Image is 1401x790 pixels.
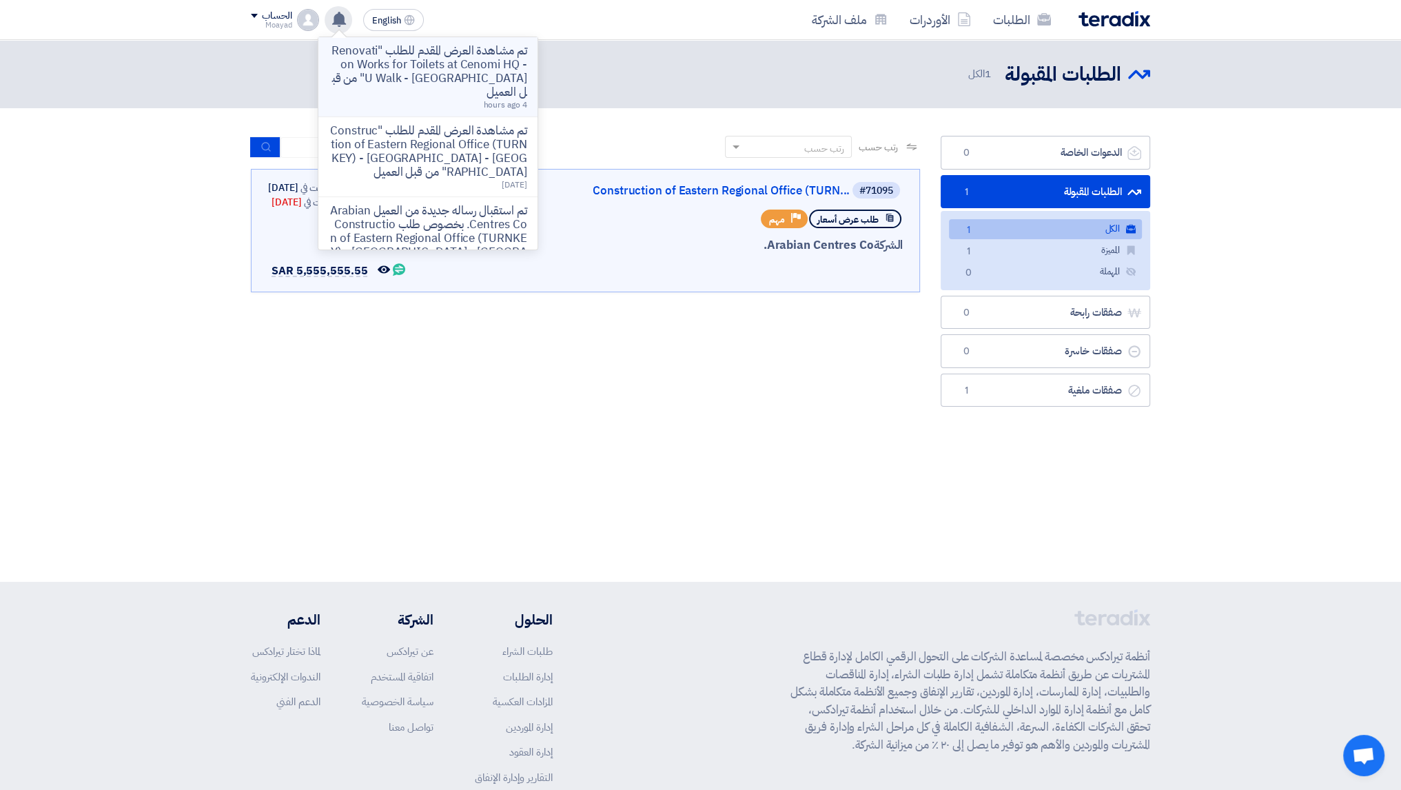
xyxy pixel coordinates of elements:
a: لماذا تختار تيرادكس [252,644,320,659]
a: طلبات الشراء [502,644,553,659]
div: Moayad [251,21,292,29]
span: [DATE] [502,179,526,191]
li: الشركة [362,609,433,630]
a: Construction of Eastern Regional Office (TURN... [574,185,850,197]
a: إدارة العقود [509,745,553,760]
span: 1 [960,245,976,259]
span: 1 [958,185,974,199]
span: الكل [968,66,994,82]
span: 0 [960,266,976,281]
a: الطلبات المقبولة1 [941,175,1150,209]
span: 0 [958,306,974,320]
div: Open chat [1343,735,1384,776]
span: طلب عرض أسعار [817,213,879,226]
span: 1 [958,384,974,398]
div: رتب حسب [804,141,844,156]
a: صفقات ملغية1 [941,374,1150,407]
span: مهم [769,213,785,226]
span: 4 hours ago [483,99,526,111]
span: 0 [958,146,974,160]
a: صفقات خاسرة0 [941,334,1150,368]
a: الندوات الإلكترونية [251,669,320,685]
span: 0 [958,345,974,358]
p: تم استقبال رساله جديدة من العميل Arabian Centres Co. بخصوص طلب Construction of Eastern Regional O... [329,204,526,273]
a: الطلبات [982,3,1062,36]
p: تم مشاهدة العرض المقدم للطلب "Renovation Works for Toilets at Cenomi HQ - U Walk - [GEOGRAPHIC_DA... [329,44,526,99]
div: الحساب [262,10,292,22]
a: عن تيرادكس [387,644,433,659]
p: أنظمة تيرادكس مخصصة لمساعدة الشركات على التحول الرقمي الكامل لإدارة قطاع المشتريات عن طريق أنظمة ... [790,648,1150,753]
a: سياسة الخصوصية [362,694,433,709]
li: الحلول [475,609,553,630]
a: اتفاقية المستخدم [371,669,433,685]
div: [DATE] [272,195,354,210]
a: ملف الشركة [801,3,899,36]
a: تواصل معنا [389,720,433,735]
span: English [372,16,401,26]
a: المهملة [949,262,1142,282]
span: 1 [960,223,976,238]
p: تم مشاهدة العرض المقدم للطلب "Construction of Eastern Regional Office (TURNKEY) - [GEOGRAPHIC_DAT... [329,124,526,179]
span: SAR 5,555,555.55 [272,263,367,279]
a: التقارير وإدارة الإنفاق [475,770,553,785]
span: الشركة [874,236,903,254]
a: الأوردرات [899,3,982,36]
span: 1 [985,66,991,81]
h2: الطلبات المقبولة [1005,61,1121,88]
input: ابحث بعنوان أو رقم الطلب [280,137,473,158]
div: #71095 [859,186,893,196]
div: [DATE] [268,181,354,195]
div: Arabian Centres Co. [571,236,903,254]
a: صفقات رابحة0 [941,296,1150,330]
button: English [363,9,424,31]
a: المزادات العكسية [493,694,553,709]
a: إدارة الطلبات [503,669,553,685]
img: Teradix logo [1078,11,1150,27]
span: أنشئت في [300,181,334,195]
a: الدعوات الخاصة0 [941,136,1150,170]
a: المميزة [949,241,1142,261]
a: إدارة الموردين [506,720,553,735]
a: الدعم الفني [276,694,320,709]
span: إنتهت في [304,195,334,210]
span: رتب حسب [859,140,898,154]
a: الكل [949,219,1142,239]
li: الدعم [251,609,320,630]
img: profile_test.png [297,9,319,31]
